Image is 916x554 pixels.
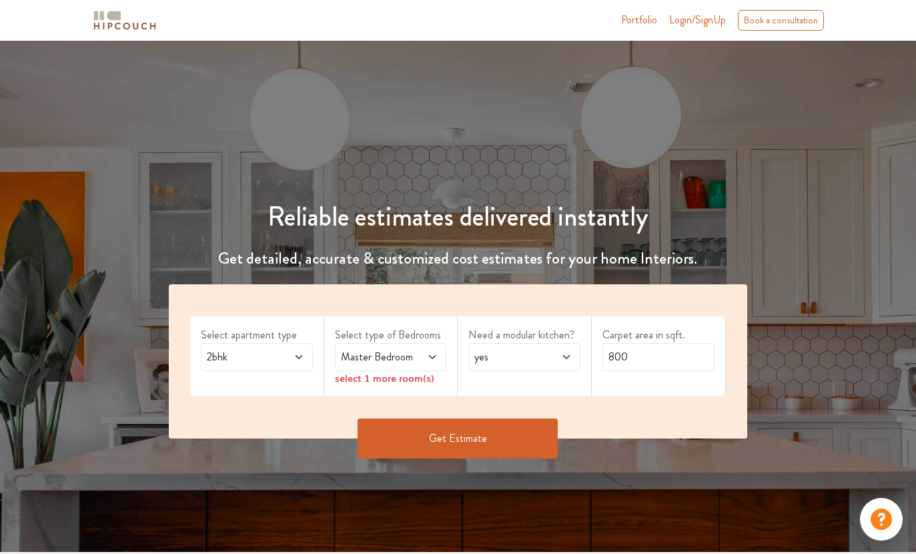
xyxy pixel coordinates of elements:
input: Enter area sqft [602,343,715,371]
label: Carpet area in sqft. [602,327,715,343]
div: select 1 more room(s) [335,371,447,385]
label: Need a modular kitchen? [468,327,580,343]
label: Select apartment type [201,327,313,343]
span: logo-horizontal.svg [91,5,158,35]
h1: Reliable estimates delivered instantly [161,201,755,233]
label: Select type of Bedrooms [335,327,447,343]
img: logo-horizontal.svg [91,9,158,32]
span: yes [472,349,546,365]
span: 2bhk [204,349,279,365]
span: Login/SignUp [669,12,726,27]
button: Get Estimate [358,419,558,459]
h4: Get detailed, accurate & customized cost estimates for your home Interiors. [161,249,755,268]
span: Master Bedroom [338,349,413,365]
div: Book a consultation [738,10,824,31]
a: Portfolio [621,12,657,28]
